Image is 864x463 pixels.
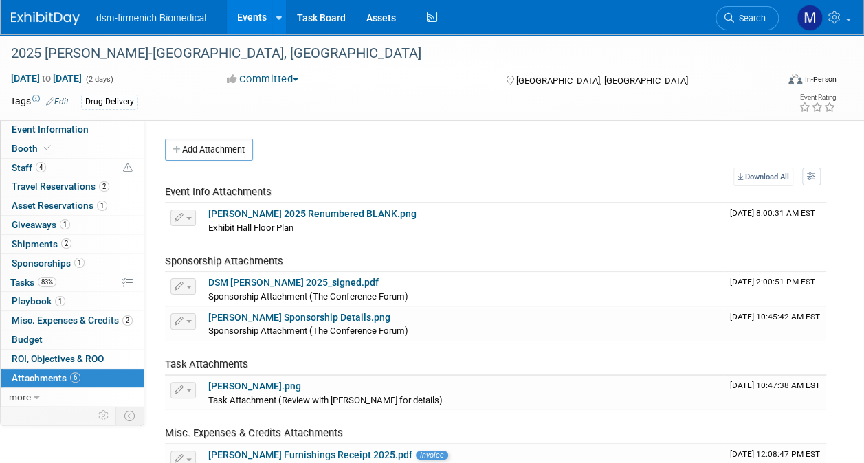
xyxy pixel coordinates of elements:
span: 2 [99,181,109,192]
span: to [40,73,53,84]
span: (2 days) [85,75,113,84]
button: Add Attachment [165,139,253,161]
span: Attachments [12,372,80,383]
img: Melanie Davison [797,5,823,31]
a: Tasks83% [1,273,144,292]
a: Edit [46,97,69,106]
span: Upload Timestamp [730,449,820,459]
span: 83% [38,277,56,287]
span: Upload Timestamp [730,312,820,321]
span: Invoice [416,451,448,460]
span: Event Information [12,124,89,135]
a: ROI, Objectives & ROO [1,350,144,368]
span: ROI, Objectives & ROO [12,353,104,364]
td: Upload Timestamp [724,203,826,238]
span: Search [734,13,766,23]
span: Task Attachment (Review with [PERSON_NAME] for details) [208,395,443,405]
a: Download All [733,168,793,186]
span: more [9,392,31,403]
div: Event Rating [799,94,836,101]
a: Staff4 [1,159,144,177]
td: Upload Timestamp [724,272,826,306]
span: Upload Timestamp [730,381,820,390]
span: 1 [97,201,107,211]
a: [PERSON_NAME] Sponsorship Details.png [208,312,390,323]
span: Budget [12,334,43,345]
div: Event Format [716,71,837,92]
span: Sponsorship Attachment (The Conference Forum) [208,291,408,302]
span: [DATE] [DATE] [10,72,82,84]
a: [PERSON_NAME] 2025 Renumbered BLANK.png [208,208,417,219]
span: Asset Reservations [12,200,107,211]
span: Tasks [10,277,56,288]
a: Travel Reservations2 [1,177,144,196]
div: In-Person [804,74,837,84]
td: Toggle Event Tabs [116,407,144,425]
a: Shipments2 [1,235,144,253]
a: Sponsorships1 [1,254,144,273]
span: Playbook [12,295,65,306]
span: Exhibit Hall Floor Plan [208,223,293,233]
span: Task Attachments [165,358,248,370]
span: 2 [61,238,71,249]
span: 6 [70,372,80,383]
a: Misc. Expenses & Credits2 [1,311,144,330]
td: Tags [10,94,69,110]
td: Upload Timestamp [724,376,826,410]
span: 4 [36,162,46,172]
span: Shipments [12,238,71,249]
div: 2025 [PERSON_NAME]-[GEOGRAPHIC_DATA], [GEOGRAPHIC_DATA] [6,41,766,66]
span: Potential Scheduling Conflict -- at least one attendee is tagged in another overlapping event. [123,162,133,174]
td: Personalize Event Tab Strip [92,407,116,425]
a: Playbook1 [1,292,144,310]
span: 1 [74,258,85,268]
span: Misc. Expenses & Credits [12,315,133,326]
div: Drug Delivery [81,95,138,109]
a: Budget [1,330,144,349]
span: Misc. Expenses & Credits Attachments [165,427,343,439]
span: Giveaways [12,219,70,230]
span: [GEOGRAPHIC_DATA], [GEOGRAPHIC_DATA] [516,76,688,86]
button: Committed [222,72,304,87]
a: [PERSON_NAME].png [208,381,301,392]
span: 1 [55,296,65,306]
a: DSM [PERSON_NAME] 2025_signed.pdf [208,277,379,288]
a: Asset Reservations1 [1,196,144,215]
span: 1 [60,219,70,229]
a: Event Information [1,120,144,139]
span: Booth [12,143,54,154]
span: dsm-firmenich Biomedical [96,12,206,23]
a: Search [716,6,779,30]
span: Sponsorship Attachment (The Conference Forum) [208,326,408,336]
span: Travel Reservations [12,181,109,192]
a: more [1,388,144,407]
img: Format-Inperson.png [788,74,802,84]
span: Upload Timestamp [730,277,815,286]
td: Upload Timestamp [724,307,826,341]
span: Upload Timestamp [730,208,815,218]
a: Attachments6 [1,369,144,387]
a: [PERSON_NAME] Furnishings Receipt 2025.pdf [208,449,412,460]
span: Sponsorship Attachments [165,255,283,267]
span: Sponsorships [12,258,85,269]
i: Booth reservation complete [44,144,51,152]
span: Event Info Attachments [165,185,272,198]
img: ExhibitDay [11,12,80,25]
a: Giveaways1 [1,216,144,234]
span: Staff [12,162,46,173]
a: Booth [1,139,144,158]
span: 2 [122,315,133,326]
